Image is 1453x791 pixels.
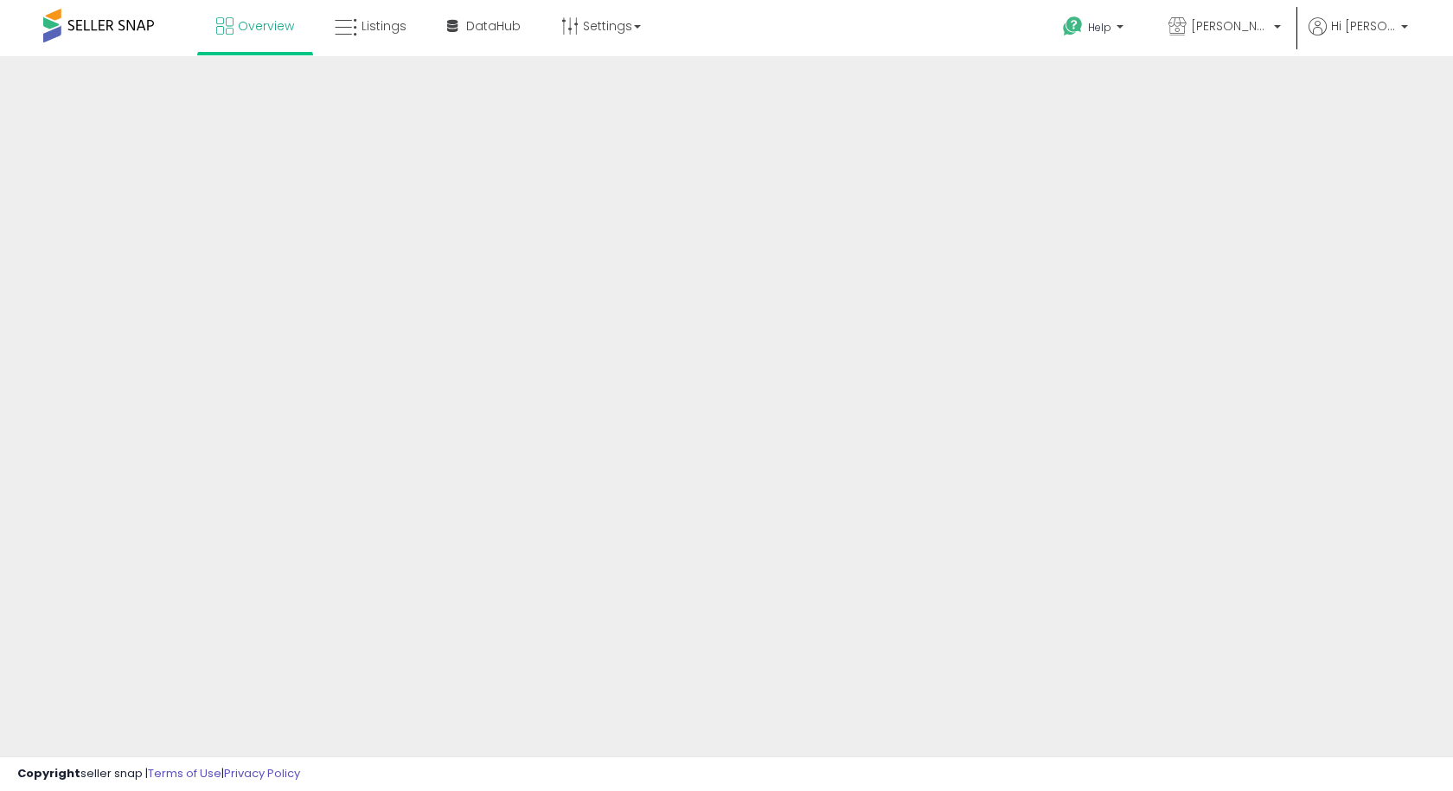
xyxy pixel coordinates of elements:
strong: Copyright [17,765,80,781]
span: Overview [238,17,294,35]
a: Help [1049,3,1141,56]
span: Listings [362,17,406,35]
span: DataHub [466,17,521,35]
div: seller snap | | [17,766,300,782]
span: [PERSON_NAME] Incorporated [1191,17,1269,35]
span: Hi [PERSON_NAME] [1331,17,1396,35]
span: Help [1088,20,1111,35]
i: Get Help [1062,16,1084,37]
a: Privacy Policy [224,765,300,781]
a: Terms of Use [148,765,221,781]
a: Hi [PERSON_NAME] [1309,17,1408,56]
